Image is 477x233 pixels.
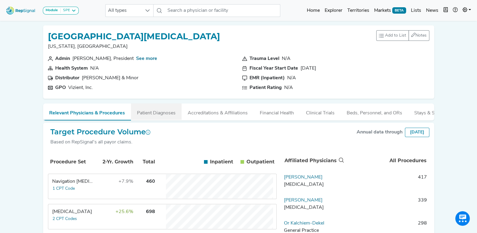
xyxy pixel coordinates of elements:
a: Home [304,5,322,17]
span: +7.9% [119,179,133,184]
div: Navigation Bronchoscopy [52,178,94,185]
div: N/A [287,74,296,82]
div: toolbar [376,30,429,41]
td: 339 [345,197,429,215]
div: Owens & Minor [82,74,138,82]
div: Based on RepSignal's all payor claims. [50,139,151,146]
button: ModuleSPE [43,7,79,15]
a: MarketsBETA [372,5,409,17]
th: Total [135,152,156,172]
div: Trauma Level [250,55,279,62]
div: [DATE] [405,128,429,137]
button: Patient Diagnoses [131,103,182,120]
a: Or Kalchiem-Dekel [284,221,324,226]
div: [DATE] [301,65,316,72]
div: Thoracic Surgery [284,181,342,188]
div: N/A [284,84,293,91]
div: Annual data through [357,129,402,136]
span: Add to List [385,32,406,39]
div: Patient Rating [250,84,282,91]
a: [PERSON_NAME] [284,198,323,203]
button: Add to List [376,30,409,41]
th: All Procedures [345,151,429,171]
button: Relevant Physicians & Procedures [43,103,131,120]
span: Outpatient [246,158,275,166]
th: Procedure Set [49,152,94,172]
span: 460 [146,179,155,184]
button: Intel Book [441,5,450,17]
a: See more [136,56,157,61]
div: Health System [55,65,88,72]
div: Distributor [55,74,79,82]
a: News [424,5,441,17]
div: General Surgery [284,204,342,211]
span: +25.6% [116,209,133,214]
button: Clinical Trials [300,103,341,120]
div: SPE [61,8,70,13]
div: [PERSON_NAME], President [72,55,134,62]
span: 698 [146,209,155,214]
div: Admin [55,55,70,62]
a: Territories [345,5,372,17]
div: GPO [55,84,66,91]
button: Accreditations & Affiliations [182,103,254,120]
a: Lists [409,5,424,17]
strong: Module [46,8,58,12]
div: Fiscal Year Start Date [250,65,298,72]
div: EMR (Inpatient) [250,74,285,82]
button: Stays & Services [408,103,456,120]
input: Search a physician or facility [165,4,280,17]
th: Affiliated Physicians [282,151,345,171]
p: [US_STATE], [GEOGRAPHIC_DATA] [48,43,220,50]
div: Vizient, Inc. [68,84,93,91]
td: 417 [345,174,429,192]
span: BETA [392,7,406,13]
span: Inpatient [210,158,233,166]
span: Notes [415,33,427,38]
div: Selwyn Vickers, President [72,55,134,62]
button: Beds, Personnel, and ORs [341,103,408,120]
h2: Target Procedure Volume [50,128,151,136]
button: 2 CPT Codes [52,215,77,222]
button: Financial Health [254,103,300,120]
span: All types [106,5,142,17]
th: 2-Yr. Growth [95,152,134,172]
h1: [GEOGRAPHIC_DATA][MEDICAL_DATA] [48,31,220,42]
div: Transbronchial Biopsy [52,208,94,215]
div: N/A [90,65,99,72]
button: Notes [409,30,429,41]
a: Explorer [322,5,345,17]
button: 1 CPT Code [52,185,75,192]
div: N/A [282,55,291,62]
a: [PERSON_NAME] [284,175,323,180]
